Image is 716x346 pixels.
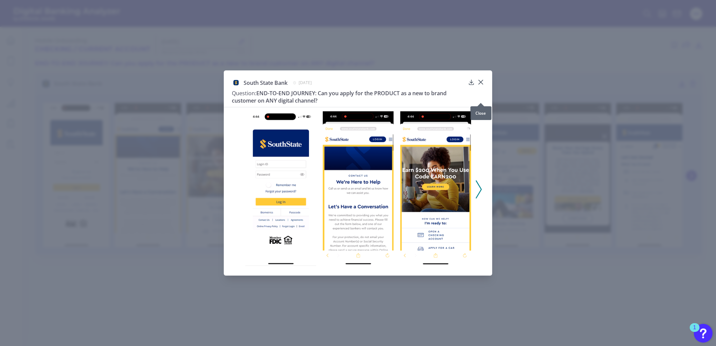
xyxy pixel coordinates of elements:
[232,90,256,97] span: Question:
[244,79,288,86] span: South State Bank
[693,328,696,336] div: 1
[232,90,465,104] h3: END-TO-END JOURNEY: Can you apply for the PRODUCT as a new to brand customer on ANY digital channel?
[694,324,713,343] button: Open Resource Center, 1 new notification
[299,80,312,85] span: [DATE]
[470,106,492,120] div: Close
